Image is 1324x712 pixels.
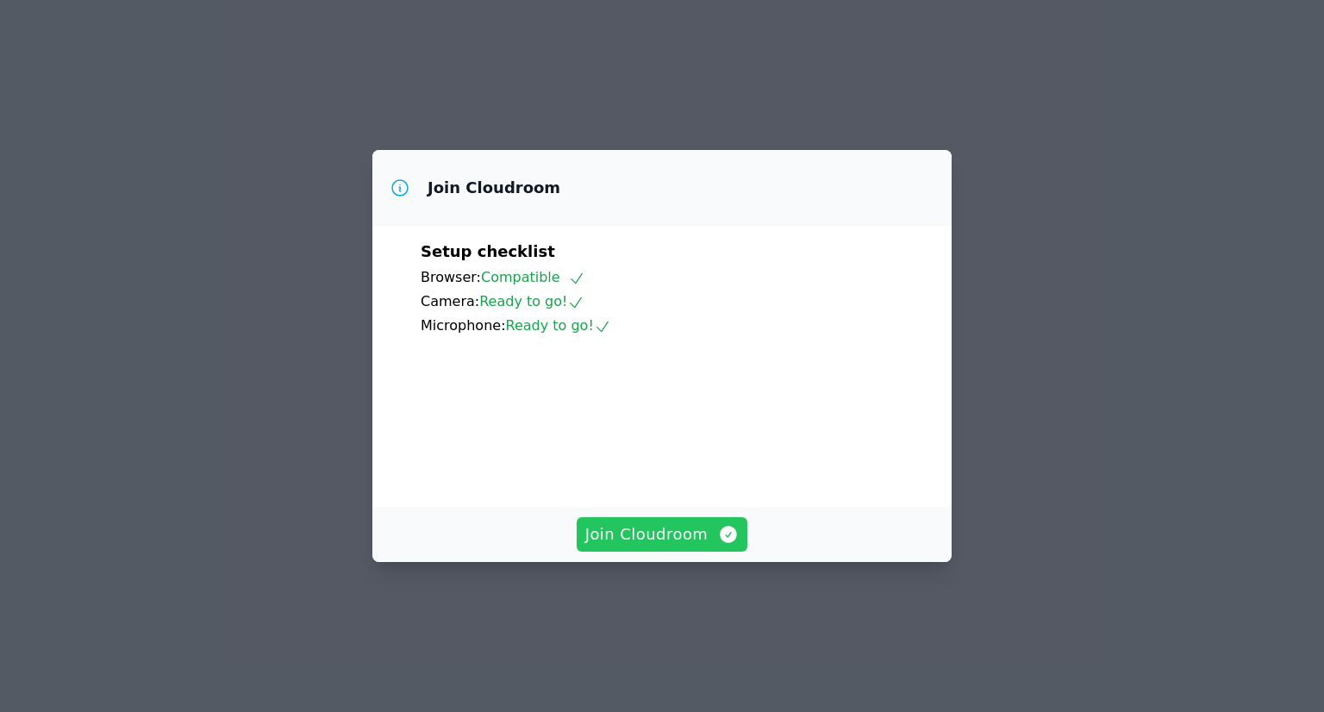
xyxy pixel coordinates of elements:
span: Join Cloudroom [585,522,740,546]
span: Compatible [481,269,585,285]
h3: Join Cloudroom [428,178,560,198]
span: Microphone: [421,317,506,334]
span: Camera: [421,293,479,309]
span: Browser: [421,269,481,285]
button: Join Cloudroom [577,517,748,552]
span: Ready to go! [506,317,611,334]
span: Ready to go! [479,293,584,309]
span: Setup checklist [421,242,555,260]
